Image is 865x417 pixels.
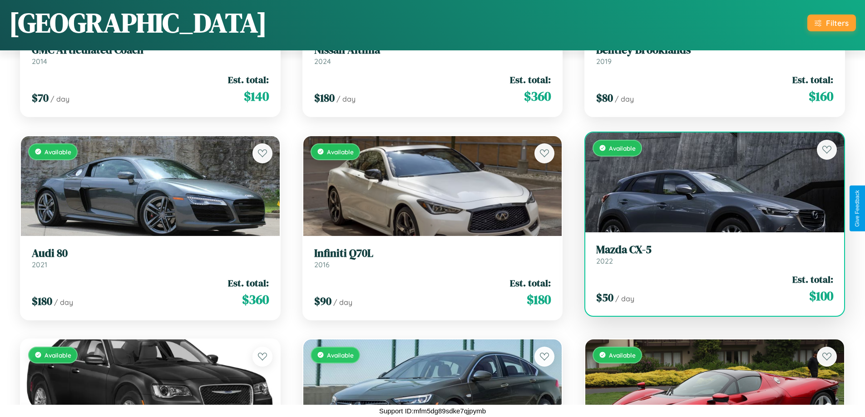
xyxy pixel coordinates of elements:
span: / day [54,298,73,307]
span: Est. total: [510,276,551,289]
span: 2024 [314,57,331,66]
div: Filters [826,18,849,28]
a: Infiniti Q70L2016 [314,247,551,269]
span: / day [50,94,69,103]
span: $ 50 [596,290,613,305]
span: 2019 [596,57,612,66]
span: 2021 [32,260,47,269]
h3: GMC Articulated Coach [32,44,269,57]
h3: Bentley Brooklands [596,44,833,57]
span: $ 70 [32,90,49,105]
span: / day [333,298,352,307]
div: Give Feedback [854,190,860,227]
span: $ 90 [314,294,331,309]
span: Available [44,148,71,156]
span: $ 180 [527,290,551,309]
a: Mazda CX-52022 [596,243,833,265]
h1: [GEOGRAPHIC_DATA] [9,4,267,41]
span: $ 360 [242,290,269,309]
span: 2014 [32,57,47,66]
span: Est. total: [792,273,833,286]
h3: Mazda CX-5 [596,243,833,256]
span: / day [336,94,356,103]
p: Support ID: mfm5dg89sdke7qjpymb [379,405,486,417]
span: Available [327,148,354,156]
span: Available [609,351,636,359]
span: Available [609,144,636,152]
h3: Infiniti Q70L [314,247,551,260]
span: $ 140 [244,87,269,105]
span: $ 180 [314,90,335,105]
button: Filters [807,15,856,31]
span: Available [327,351,354,359]
span: Available [44,351,71,359]
span: $ 360 [524,87,551,105]
span: 2022 [596,256,613,265]
a: GMC Articulated Coach2014 [32,44,269,66]
a: Nissan Altima2024 [314,44,551,66]
h3: Nissan Altima [314,44,551,57]
span: $ 160 [809,87,833,105]
span: / day [615,294,634,303]
span: $ 100 [809,287,833,305]
span: Est. total: [792,73,833,86]
span: Est. total: [228,73,269,86]
a: Audi 802021 [32,247,269,269]
h3: Audi 80 [32,247,269,260]
span: $ 80 [596,90,613,105]
a: Bentley Brooklands2019 [596,44,833,66]
span: 2016 [314,260,330,269]
span: Est. total: [510,73,551,86]
span: / day [615,94,634,103]
span: $ 180 [32,294,52,309]
span: Est. total: [228,276,269,289]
